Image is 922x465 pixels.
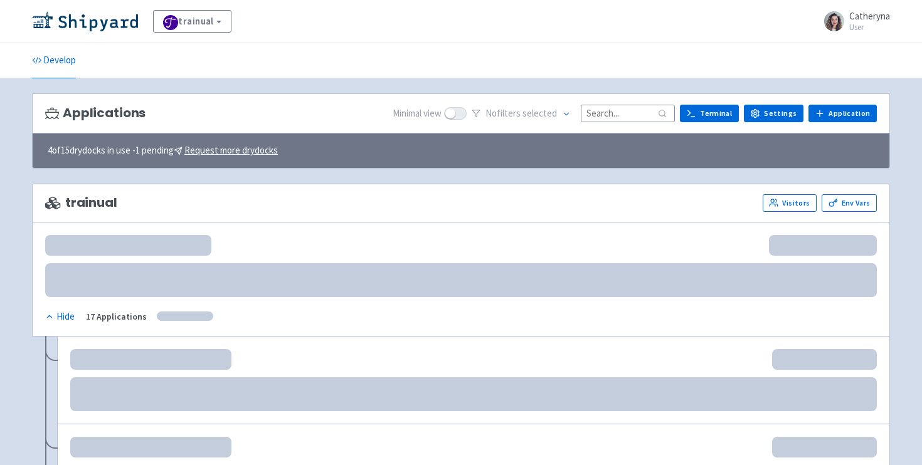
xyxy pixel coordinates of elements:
[849,23,890,31] small: User
[581,105,675,122] input: Search...
[763,194,817,212] a: Visitors
[808,105,877,122] a: Application
[680,105,739,122] a: Terminal
[522,107,557,119] span: selected
[744,105,803,122] a: Settings
[32,43,76,78] a: Develop
[86,310,147,324] div: 17 Applications
[45,106,146,120] h3: Applications
[485,107,557,121] span: No filter s
[822,194,877,212] a: Env Vars
[849,10,890,22] span: Catheryna
[153,10,231,33] a: trainual
[45,310,76,324] button: Hide
[45,196,117,210] span: trainual
[48,144,278,158] span: 4 of 15 drydocks in use - 1 pending
[393,107,442,121] span: Minimal view
[45,310,75,324] div: Hide
[184,144,278,156] u: Request more drydocks
[32,11,138,31] img: Shipyard logo
[817,11,890,31] a: Catheryna User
